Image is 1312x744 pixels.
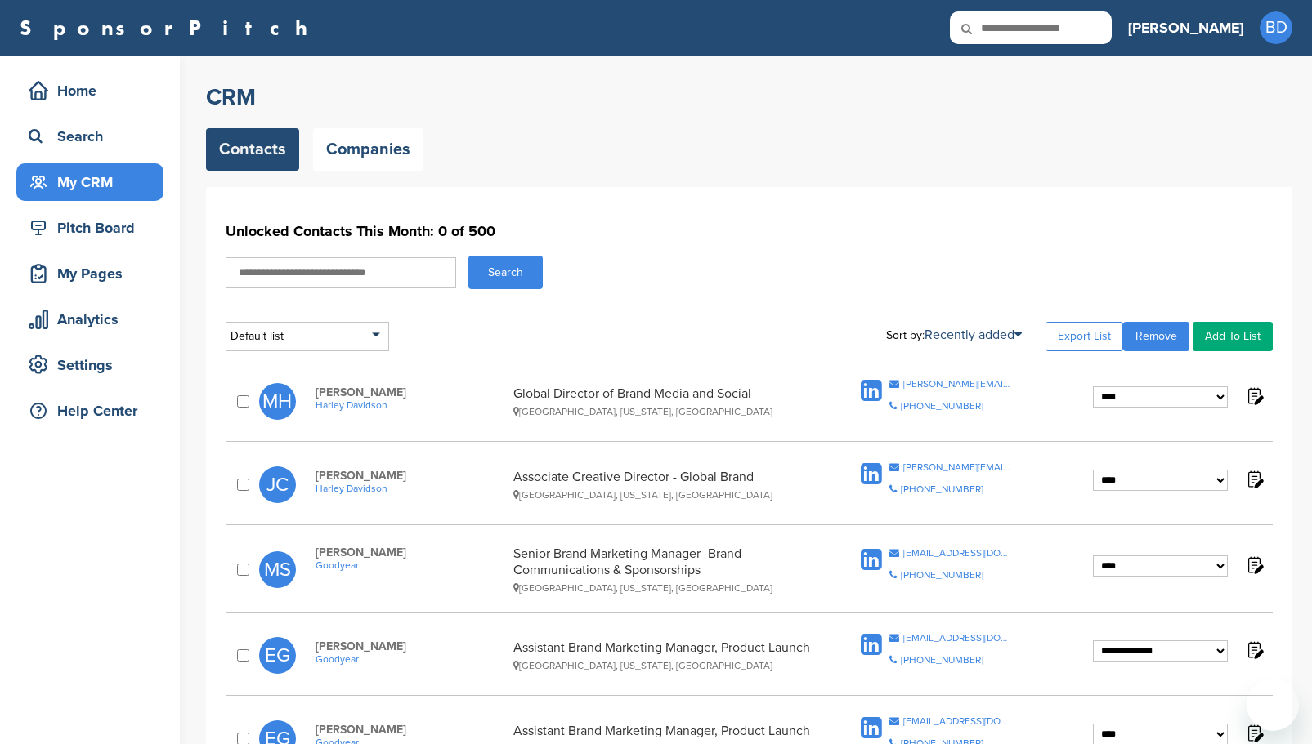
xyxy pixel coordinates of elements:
div: [PHONE_NUMBER] [901,655,983,665]
div: Senior Brand Marketing Manager -Brand Communications & Sponsorships [513,546,811,594]
a: Home [16,72,163,109]
h1: Unlocked Contacts This Month: 0 of 500 [226,216,1273,246]
div: My CRM [25,167,163,197]
h2: CRM [206,82,1292,112]
div: Home [25,76,163,105]
a: Companies [313,128,423,171]
img: Notes [1244,555,1265,575]
div: [GEOGRAPHIC_DATA], [US_STATE], [GEOGRAPHIC_DATA] [513,582,811,594]
a: Harley Davidson [316,483,505,494]
a: Search [16,118,163,155]
a: Add To List [1193,322,1273,351]
a: Analytics [16,301,163,338]
img: Notes [1244,723,1265,743]
div: [PERSON_NAME][EMAIL_ADDRESS][PERSON_NAME][PERSON_NAME][DOMAIN_NAME] [903,379,1012,389]
a: SponsorPitch [20,17,318,38]
div: [GEOGRAPHIC_DATA], [US_STATE], [GEOGRAPHIC_DATA] [513,406,811,417]
img: Notes [1244,385,1265,406]
div: [GEOGRAPHIC_DATA], [US_STATE], [GEOGRAPHIC_DATA] [513,660,811,671]
div: Search [25,122,163,151]
span: JC [259,466,296,503]
div: [PHONE_NUMBER] [901,401,983,411]
span: MH [259,383,296,420]
span: MS [259,551,296,588]
span: EG [259,637,296,674]
div: Settings [25,350,163,380]
div: [PHONE_NUMBER] [901,484,983,494]
a: Pitch Board [16,209,163,247]
div: [EMAIL_ADDRESS][DOMAIN_NAME] [903,633,1012,643]
div: Associate Creative Director - Global Brand [513,469,811,501]
span: BD [1260,11,1292,44]
button: Search [468,256,543,289]
div: [EMAIL_ADDRESS][DOMAIN_NAME] [903,716,1012,726]
a: Remove [1123,322,1189,351]
span: [PERSON_NAME] [316,723,505,737]
span: [PERSON_NAME] [316,546,505,559]
div: Default list [226,322,389,351]
h3: [PERSON_NAME] [1128,16,1243,39]
div: [GEOGRAPHIC_DATA], [US_STATE], [GEOGRAPHIC_DATA] [513,489,811,501]
a: Harley Davidson [316,399,505,411]
iframe: Button to launch messaging window [1247,679,1299,731]
img: Notes [1244,469,1265,489]
span: [PERSON_NAME] [316,385,505,399]
a: Contacts [206,128,299,171]
a: Recently added [925,327,1022,343]
div: Assistant Brand Marketing Manager, Product Launch [513,639,811,671]
div: Pitch Board [25,213,163,243]
div: [PERSON_NAME][EMAIL_ADDRESS][PERSON_NAME][PERSON_NAME][DOMAIN_NAME] [903,462,1012,472]
div: My Pages [25,259,163,288]
div: [EMAIL_ADDRESS][DOMAIN_NAME] [903,548,1012,558]
a: Goodyear [316,559,505,571]
a: My Pages [16,255,163,292]
img: Notes [1244,639,1265,660]
div: Global Director of Brand Media and Social [513,385,811,417]
div: Help Center [25,396,163,425]
a: Settings [16,346,163,384]
span: [PERSON_NAME] [316,469,505,483]
a: Goodyear [316,653,505,665]
a: Export List [1046,322,1123,351]
a: [PERSON_NAME] [1128,10,1243,46]
div: [PHONE_NUMBER] [901,570,983,580]
div: Analytics [25,305,163,334]
a: Help Center [16,392,163,430]
div: Sort by: [886,328,1022,341]
a: My CRM [16,163,163,201]
span: [PERSON_NAME] [316,639,505,653]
